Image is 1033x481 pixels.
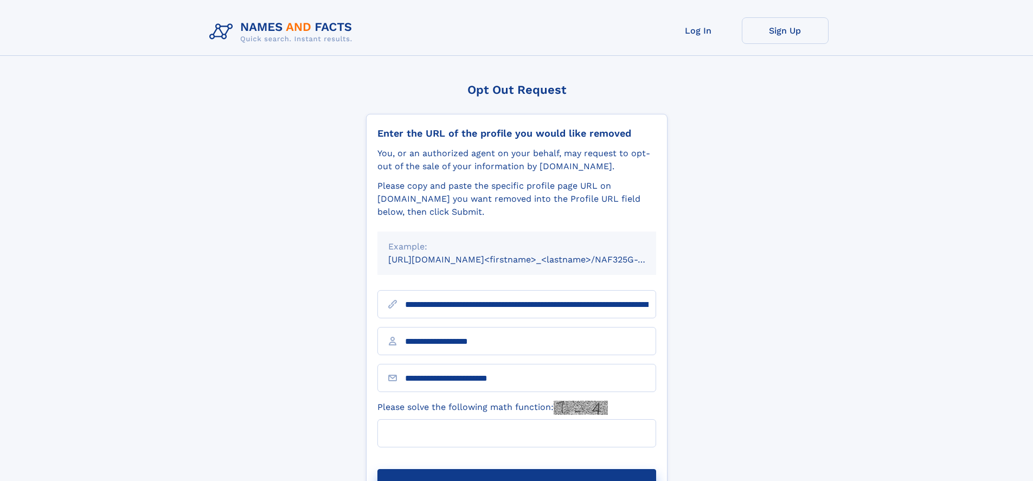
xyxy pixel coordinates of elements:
label: Please solve the following math function: [377,401,608,415]
div: You, or an authorized agent on your behalf, may request to opt-out of the sale of your informatio... [377,147,656,173]
div: Example: [388,240,645,253]
div: Enter the URL of the profile you would like removed [377,127,656,139]
img: Logo Names and Facts [205,17,361,47]
a: Sign Up [742,17,829,44]
div: Opt Out Request [366,83,668,97]
a: Log In [655,17,742,44]
div: Please copy and paste the specific profile page URL on [DOMAIN_NAME] you want removed into the Pr... [377,179,656,219]
small: [URL][DOMAIN_NAME]<firstname>_<lastname>/NAF325G-xxxxxxxx [388,254,677,265]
